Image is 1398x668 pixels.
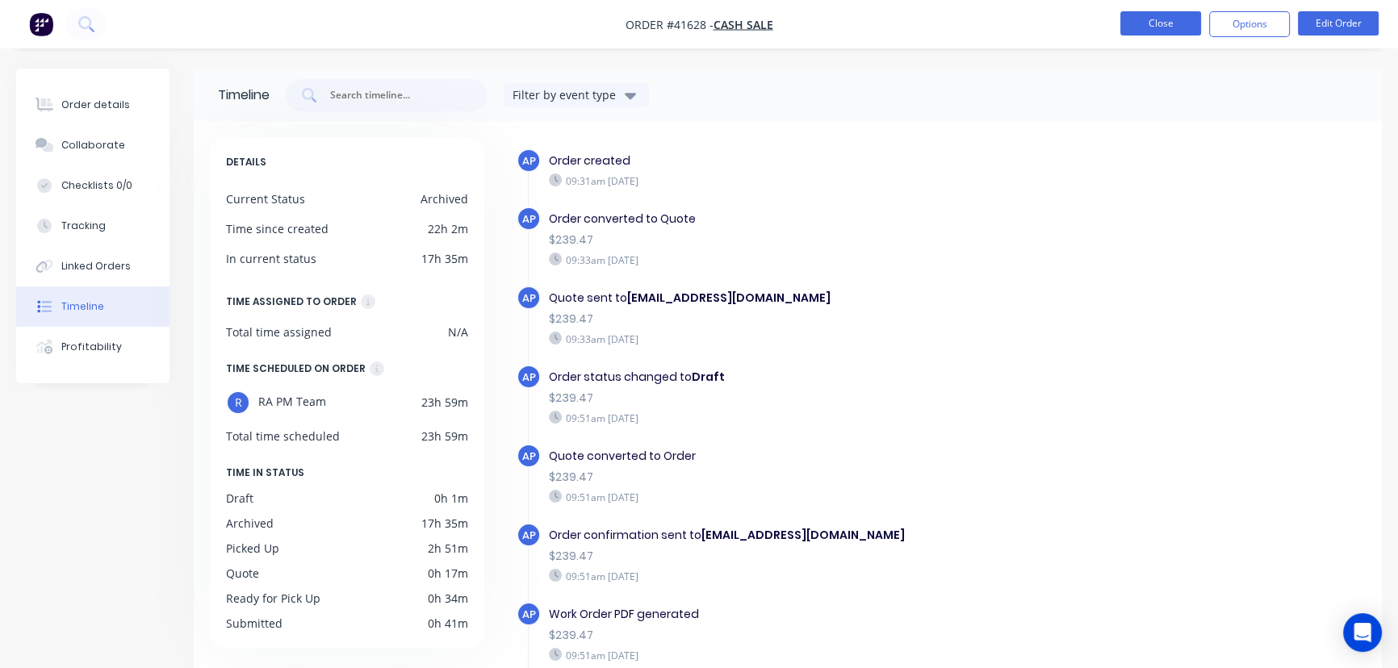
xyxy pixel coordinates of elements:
[522,528,536,543] span: AP
[549,569,1074,583] div: 09:51am [DATE]
[627,290,831,306] b: [EMAIL_ADDRESS][DOMAIN_NAME]
[549,548,1074,565] div: $239.47
[16,286,170,327] button: Timeline
[226,390,250,415] div: R
[421,250,468,267] div: 17h 35m
[61,259,131,273] div: Linked Orders
[428,220,468,237] div: 22h 2m
[226,590,320,607] div: Ready for Pick Up
[16,246,170,286] button: Linked Orders
[421,190,468,207] div: Archived
[549,232,1074,248] div: $239.47
[329,87,463,103] input: Search timeline...
[504,83,649,107] button: Filter by event type
[522,369,536,385] span: AP
[549,332,1074,346] div: 09:33am [DATE]
[549,311,1074,328] div: $239.47
[549,469,1074,486] div: $239.47
[61,219,106,233] div: Tracking
[549,290,1074,307] div: Quote sent to
[692,369,725,385] b: Draft
[522,290,536,306] span: AP
[549,211,1074,228] div: Order converted to Quote
[226,190,305,207] div: Current Status
[714,17,773,32] a: CASH SALE
[549,448,1074,465] div: Quote converted to Order
[421,515,468,532] div: 17h 35m
[1120,11,1201,35] button: Close
[522,211,536,227] span: AP
[226,324,332,340] div: Total time assigned
[226,615,283,632] div: Submitted
[226,540,279,557] div: Picked Up
[549,606,1074,623] div: Work Order PDF generated
[549,390,1074,407] div: $239.47
[428,590,468,607] div: 0h 34m
[421,428,468,445] div: 23h 59m
[226,490,253,507] div: Draft
[1343,613,1382,652] div: Open Intercom Messenger
[513,86,621,103] div: Filter by event type
[226,250,316,267] div: In current status
[226,565,259,582] div: Quote
[522,449,536,464] span: AP
[522,153,536,169] span: AP
[549,173,1074,188] div: 09:31am [DATE]
[258,390,326,415] span: RA PM Team
[16,85,170,125] button: Order details
[226,293,357,311] div: TIME ASSIGNED TO ORDER
[428,615,468,632] div: 0h 41m
[61,98,130,112] div: Order details
[549,152,1074,169] div: Order created
[61,299,104,314] div: Timeline
[226,220,329,237] div: Time since created
[1209,11,1290,37] button: Options
[61,138,125,152] div: Collaborate
[16,327,170,367] button: Profitability
[226,360,366,378] div: TIME SCHEDULED ON ORDER
[549,527,1074,544] div: Order confirmation sent to
[226,464,304,482] span: TIME IN STATUS
[549,253,1074,267] div: 09:33am [DATE]
[29,12,53,36] img: Factory
[1298,11,1379,35] button: Edit Order
[549,648,1074,662] div: 09:51am [DATE]
[549,627,1074,644] div: $239.47
[701,527,905,543] b: [EMAIL_ADDRESS][DOMAIN_NAME]
[549,369,1074,386] div: Order status changed to
[549,411,1074,425] div: 09:51am [DATE]
[421,390,468,415] div: 23h 59m
[626,17,714,32] span: Order #41628 -
[16,206,170,246] button: Tracking
[226,515,274,532] div: Archived
[428,565,468,582] div: 0h 17m
[16,125,170,165] button: Collaborate
[549,490,1074,504] div: 09:51am [DATE]
[434,490,468,507] div: 0h 1m
[428,540,468,557] div: 2h 51m
[226,153,266,171] span: DETAILS
[218,86,270,105] div: Timeline
[61,340,122,354] div: Profitability
[226,428,340,445] div: Total time scheduled
[61,178,132,193] div: Checklists 0/0
[16,165,170,206] button: Checklists 0/0
[522,607,536,622] span: AP
[448,324,468,340] div: N/A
